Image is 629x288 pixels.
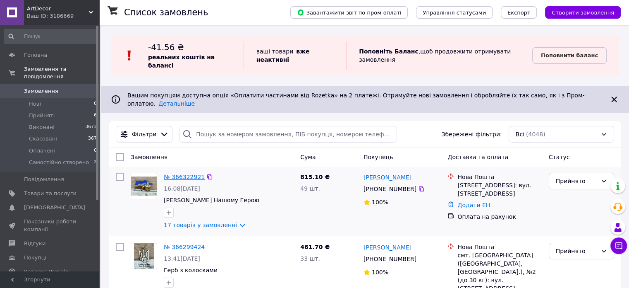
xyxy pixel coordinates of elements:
span: Прийняті [29,112,55,119]
span: 100% [372,269,388,276]
span: Виконані [29,123,55,131]
span: 6 [94,112,97,119]
a: Герб з колосками [164,267,218,273]
b: Поповнити баланс [541,52,598,58]
a: Поповнити баланс [532,47,607,64]
span: 367 [88,135,97,143]
img: :exclamation: [123,49,136,62]
div: Прийнято [556,247,597,256]
span: 815.10 ₴ [300,174,330,180]
span: Cума [300,154,316,160]
span: Замовлення [131,154,167,160]
div: Оплата на рахунок [457,213,542,221]
span: Головна [24,51,47,59]
span: 16:08[DATE] [164,185,200,192]
button: Управління статусами [416,6,493,19]
button: Створити замовлення [545,6,621,19]
span: Покупець [364,154,393,160]
span: Оплачені [29,147,55,155]
span: Завантажити звіт по пром-оплаті [297,9,401,16]
span: Замовлення [24,87,58,95]
div: [PHONE_NUMBER] [362,183,418,195]
div: Ваш ID: 3186669 [27,12,99,20]
span: Збережені фільтри: [441,130,502,138]
b: реальних коштів на балансі [148,54,215,69]
span: Відгуки [24,240,45,247]
span: Нові [29,100,41,108]
span: Товари та послуги [24,190,77,197]
span: Фільтри [132,130,156,138]
span: Самостійно створено [29,159,89,166]
a: Фото товару [131,173,157,199]
span: 3673 [85,123,97,131]
b: Поповніть Баланс [359,48,419,55]
a: Додати ЕН [457,202,490,208]
span: 2 [94,159,97,166]
span: Доставка та оплата [447,154,508,160]
span: 49 шт. [300,185,320,192]
a: Фото товару [131,243,157,269]
a: 17 товарів у замовленні [164,222,237,228]
a: [PERSON_NAME] [364,243,411,252]
span: Всі [516,130,524,138]
span: Управління статусами [423,10,486,16]
span: Скасовані [29,135,57,143]
a: [PERSON_NAME] Нашому Герою [164,197,259,203]
a: [PERSON_NAME] [364,173,411,182]
span: Покупці [24,254,46,261]
a: Створити замовлення [537,9,621,15]
div: Нова Пошта [457,243,542,251]
span: ArtDecor [27,5,89,12]
span: Статус [549,154,570,160]
div: Нова Пошта [457,173,542,181]
div: ваші товари [244,41,346,70]
div: , щоб продовжити отримувати замовлення [346,41,532,70]
a: № 366322921 [164,174,205,180]
span: Повідомлення [24,176,64,183]
span: 33 шт. [300,255,320,262]
div: [STREET_ADDRESS]: вул. [STREET_ADDRESS] [457,181,542,198]
span: [DEMOGRAPHIC_DATA] [24,204,85,211]
img: Фото товару [134,243,154,269]
span: 0 [94,100,97,108]
span: Замовлення та повідомлення [24,65,99,80]
span: 100% [372,199,388,206]
span: Показники роботи компанії [24,218,77,233]
div: [PHONE_NUMBER] [362,253,418,265]
span: 13:41[DATE] [164,255,200,262]
span: -41.56 ₴ [148,42,184,52]
img: Фото товару [131,177,157,196]
span: Вашим покупцям доступна опція «Оплатити частинами від Rozetka» на 2 платежі. Отримуйте нові замов... [127,92,584,107]
a: № 366299424 [164,244,205,250]
button: Завантажити звіт по пром-оплаті [290,6,408,19]
a: Детальніше [158,100,195,107]
span: (4048) [526,131,545,138]
input: Пошук за номером замовлення, ПІБ покупця, номером телефону, Email, номером накладної [179,126,397,143]
span: 0 [94,147,97,155]
h1: Список замовлень [124,7,208,17]
div: Прийнято [556,177,597,186]
button: Чат з покупцем [610,237,627,254]
span: Каталог ProSale [24,268,69,276]
input: Пошук [4,29,98,44]
span: Створити замовлення [552,10,614,16]
span: 461.70 ₴ [300,244,330,250]
span: Експорт [507,10,531,16]
button: Експорт [501,6,537,19]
